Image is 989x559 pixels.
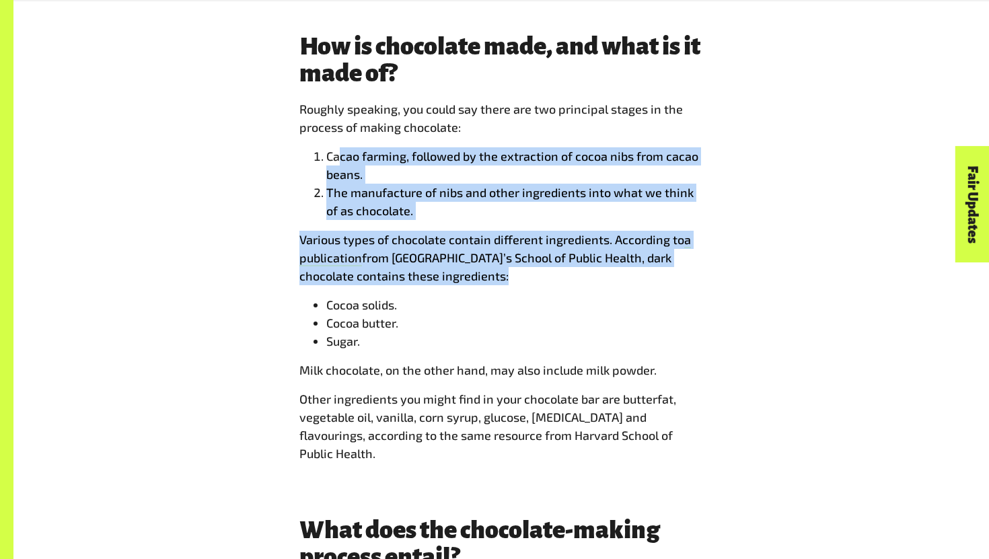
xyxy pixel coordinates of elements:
[326,185,694,218] span: The manufacture of nibs and other ingredients into what we think of as chocolate.
[299,392,676,461] span: Other ingredients you might find in your chocolate bar are butterfat, vegetable oil, vanilla, cor...
[299,232,691,266] a: a publication
[326,149,698,182] span: Cacao farming, followed by the extraction of cocoa nibs from cacao beans.
[299,102,683,135] span: Roughly speaking, you could say there are two principal stages in the process of making chocolate:
[326,297,397,312] span: Cocoa solids.
[299,250,671,283] span: from [GEOGRAPHIC_DATA]’s School of Public Health, dark chocolate contains these ingredients:
[299,232,684,247] span: Various types of chocolate contain different ingredients. According to
[299,363,657,377] span: Milk chocolate, on the other hand, may also include milk powder.
[299,33,700,87] b: How is chocolate made, and what is it made of?
[299,232,691,265] span: a publication
[326,315,398,330] span: Cocoa butter.
[326,334,360,348] span: Sugar.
